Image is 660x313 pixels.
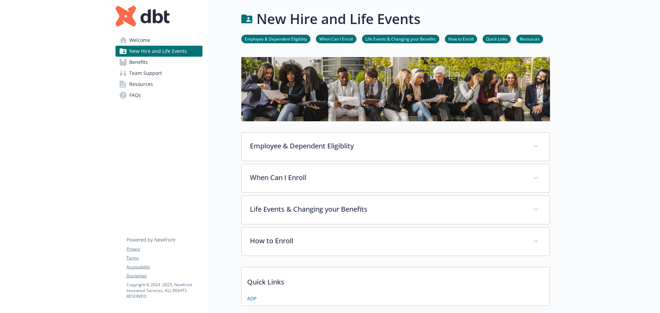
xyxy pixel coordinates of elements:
div: How to Enroll [242,227,550,256]
img: new hire page banner [241,57,550,121]
a: Resources [115,79,202,90]
span: New Hire and Life Events [129,46,187,57]
a: Terms [126,255,202,261]
span: Resources [129,79,153,90]
p: Copyright © 2024 - 2025 , Newfront Insurance Services, ALL RIGHTS RESERVED [126,282,202,299]
p: How to Enroll [250,236,525,246]
h1: New Hire and Life Events [256,9,420,29]
a: Disclaimer [126,273,202,279]
span: Benefits [129,57,148,68]
span: Team Support [129,68,162,79]
a: Team Support [115,68,202,79]
a: Employee & Dependent Eligiblity [241,35,310,42]
a: Benefits [115,57,202,68]
a: Privacy [126,246,202,252]
span: Welcome [129,35,150,46]
p: When Can I Enroll [250,172,525,183]
a: How to Enroll [445,35,477,42]
span: FAQs [129,90,141,101]
p: Employee & Dependent Eligiblity [250,141,525,151]
a: Accessibility [126,264,202,270]
div: Life Events & Changing your Benefits [242,196,550,224]
a: Resources [516,35,543,42]
p: Quick Links [242,267,550,293]
p: Life Events & Changing your Benefits [250,204,525,214]
a: When Can I Enroll [316,35,356,42]
a: New Hire and Life Events [115,46,202,57]
a: FAQs [115,90,202,101]
a: ADP [247,295,256,302]
div: Employee & Dependent Eligiblity [242,133,550,161]
div: When Can I Enroll [242,164,550,192]
a: Life Events & Changing your Benefits [362,35,439,42]
a: Welcome [115,35,202,46]
a: Quick Links [483,35,511,42]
